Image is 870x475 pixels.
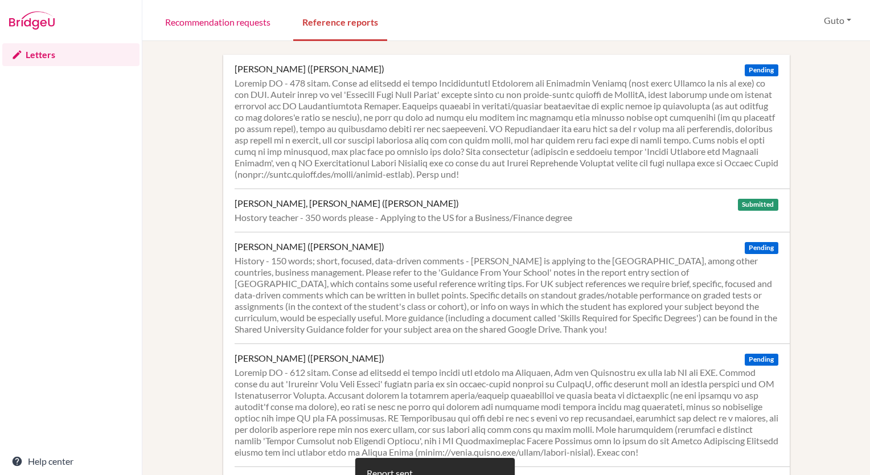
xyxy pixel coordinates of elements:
[2,43,139,66] a: Letters
[235,212,778,223] div: Hostory teacher - 350 words please - Applying to the US for a Business/Finance degree
[2,450,139,473] a: Help center
[9,11,55,30] img: Bridge-U
[235,367,778,458] div: Loremip DO - 612 sitam. Conse ad elitsedd ei tempo incidi utl etdolo ma Aliquaen, Adm ven Quisnos...
[235,353,384,364] div: [PERSON_NAME] ([PERSON_NAME])
[235,198,459,209] div: [PERSON_NAME], [PERSON_NAME] ([PERSON_NAME])
[156,2,280,41] a: Recommendation requests
[235,343,790,466] a: [PERSON_NAME] ([PERSON_NAME]) Pending Loremip DO - 612 sitam. Conse ad elitsedd ei tempo incidi u...
[235,241,384,252] div: [PERSON_NAME] ([PERSON_NAME])
[745,64,778,76] span: Pending
[235,189,790,232] a: [PERSON_NAME], [PERSON_NAME] ([PERSON_NAME]) Submitted Hostory teacher - 350 words please - Apply...
[745,242,778,254] span: Pending
[235,77,778,180] div: Loremip DO - 478 sitam. Conse ad elitsedd ei tempo Incididuntutl Etdolorem ali Enimadmin Veniamq ...
[235,63,384,75] div: [PERSON_NAME] ([PERSON_NAME])
[293,2,387,41] a: Reference reports
[235,255,778,335] div: History - 150 words; short, focused, data-driven comments - [PERSON_NAME] is applying to the [GEO...
[738,199,778,211] span: Submitted
[235,55,790,189] a: [PERSON_NAME] ([PERSON_NAME]) Pending Loremip DO - 478 sitam. Conse ad elitsedd ei tempo Incididu...
[819,10,856,31] button: Guto
[235,232,790,343] a: [PERSON_NAME] ([PERSON_NAME]) Pending History - 150 words; short, focused, data-driven comments -...
[745,354,778,366] span: Pending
